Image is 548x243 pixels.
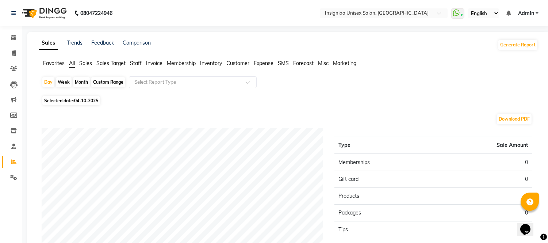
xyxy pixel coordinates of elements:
[517,214,541,236] iframe: chat widget
[433,221,532,238] td: 0
[498,40,537,50] button: Generate Report
[334,221,433,238] td: Tips
[334,137,433,154] th: Type
[42,77,54,87] div: Day
[73,77,90,87] div: Month
[200,60,222,67] span: Inventory
[334,188,433,205] td: Products
[91,77,125,87] div: Custom Range
[518,10,534,17] span: Admin
[293,60,314,67] span: Forecast
[67,39,83,46] a: Trends
[167,60,196,67] span: Membership
[43,60,65,67] span: Favorites
[79,60,92,67] span: Sales
[318,60,329,67] span: Misc
[91,39,114,46] a: Feedback
[74,98,98,103] span: 04-10-2025
[69,60,75,67] span: All
[146,60,162,67] span: Invoice
[334,171,433,188] td: Gift card
[226,60,249,67] span: Customer
[278,60,289,67] span: SMS
[333,60,356,67] span: Marketing
[130,60,142,67] span: Staff
[39,37,58,50] a: Sales
[19,3,69,23] img: logo
[80,3,112,23] b: 08047224946
[433,205,532,221] td: 0
[433,154,532,171] td: 0
[42,96,100,105] span: Selected date:
[433,137,532,154] th: Sale Amount
[334,154,433,171] td: Memberships
[123,39,151,46] a: Comparison
[433,171,532,188] td: 0
[96,60,126,67] span: Sales Target
[433,188,532,205] td: 0
[497,114,532,124] button: Download PDF
[254,60,273,67] span: Expense
[56,77,72,87] div: Week
[334,205,433,221] td: Packages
